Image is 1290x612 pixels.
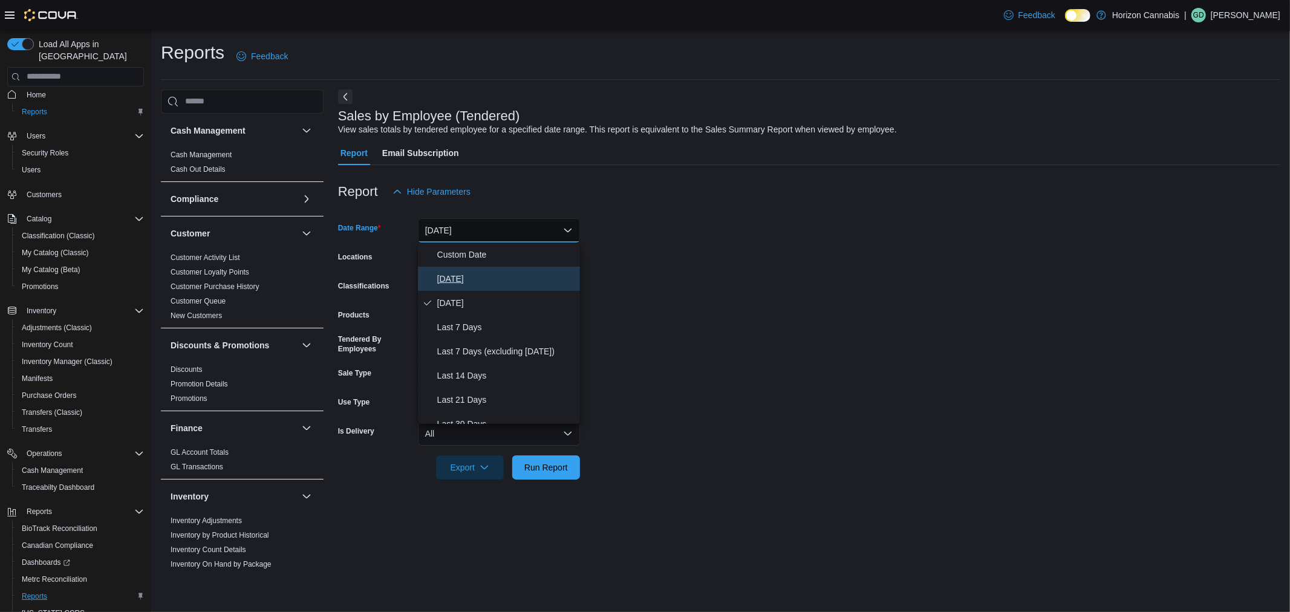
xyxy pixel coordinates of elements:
[436,455,504,480] button: Export
[27,90,46,100] span: Home
[382,141,459,165] span: Email Subscription
[299,338,314,353] button: Discounts & Promotions
[22,466,83,475] span: Cash Management
[12,278,149,295] button: Promotions
[22,504,144,519] span: Reports
[22,265,80,275] span: My Catalog (Beta)
[22,425,52,434] span: Transfers
[17,262,85,277] a: My Catalog (Beta)
[171,193,297,205] button: Compliance
[437,320,575,334] span: Last 7 Days
[443,455,497,480] span: Export
[338,223,381,233] label: Date Range
[17,405,87,420] a: Transfers (Classic)
[34,38,144,62] span: Load All Apps in [GEOGRAPHIC_DATA]
[338,184,378,199] h3: Report
[17,388,144,403] span: Purchase Orders
[27,449,62,458] span: Operations
[17,163,45,177] a: Users
[437,344,575,359] span: Last 7 Days (excluding [DATE])
[22,340,73,350] span: Inventory Count
[17,354,144,369] span: Inventory Manager (Classic)
[1112,8,1179,22] p: Horizon Cannabis
[12,261,149,278] button: My Catalog (Beta)
[12,370,149,387] button: Manifests
[17,463,144,478] span: Cash Management
[17,354,117,369] a: Inventory Manager (Classic)
[2,86,149,103] button: Home
[12,520,149,537] button: BioTrack Reconciliation
[17,321,144,335] span: Adjustments (Classic)
[437,417,575,431] span: Last 30 Days
[338,252,373,262] label: Locations
[338,310,370,320] label: Products
[232,44,293,68] a: Feedback
[418,243,580,424] div: Select listbox
[171,559,272,569] span: Inventory On Hand by Package
[22,248,89,258] span: My Catalog (Classic)
[338,123,897,136] div: View sales totals by tendered employee for a specified date range. This report is equivalent to t...
[171,125,297,137] button: Cash Management
[12,103,149,120] button: Reports
[12,353,149,370] button: Inventory Manager (Classic)
[2,186,149,203] button: Customers
[12,571,149,588] button: Metrc Reconciliation
[17,105,144,119] span: Reports
[338,397,370,407] label: Use Type
[171,227,297,239] button: Customer
[338,281,389,291] label: Classifications
[171,422,297,434] button: Finance
[171,394,207,403] a: Promotions
[171,530,269,540] span: Inventory by Product Historical
[171,516,242,526] span: Inventory Adjustments
[171,560,272,568] a: Inventory On Hand by Package
[17,246,144,260] span: My Catalog (Classic)
[299,421,314,435] button: Finance
[171,267,249,277] span: Customer Loyalty Points
[299,226,314,241] button: Customer
[437,247,575,262] span: Custom Date
[22,446,144,461] span: Operations
[17,229,100,243] a: Classification (Classic)
[2,302,149,319] button: Inventory
[22,504,57,519] button: Reports
[161,445,324,479] div: Finance
[17,538,98,553] a: Canadian Compliance
[17,589,144,604] span: Reports
[171,193,218,205] h3: Compliance
[171,490,297,503] button: Inventory
[12,145,149,161] button: Security Roles
[338,109,520,123] h3: Sales by Employee (Tendered)
[171,365,203,374] a: Discounts
[12,161,149,178] button: Users
[17,371,144,386] span: Manifests
[12,462,149,479] button: Cash Management
[338,334,413,354] label: Tendered By Employees
[338,368,371,378] label: Sale Type
[161,250,324,328] div: Customer
[17,555,144,570] span: Dashboards
[161,148,324,181] div: Cash Management
[171,545,246,555] span: Inventory Count Details
[27,214,51,224] span: Catalog
[1193,8,1204,22] span: GD
[512,455,580,480] button: Run Report
[251,50,288,62] span: Feedback
[407,186,471,198] span: Hide Parameters
[12,404,149,421] button: Transfers (Classic)
[171,422,203,434] h3: Finance
[171,463,223,471] a: GL Transactions
[12,244,149,261] button: My Catalog (Classic)
[171,150,232,160] span: Cash Management
[388,180,475,204] button: Hide Parameters
[17,572,92,587] a: Metrc Reconciliation
[17,279,144,294] span: Promotions
[299,489,314,504] button: Inventory
[22,212,144,226] span: Catalog
[17,262,144,277] span: My Catalog (Beta)
[171,311,222,321] span: New Customers
[437,368,575,383] span: Last 14 Days
[1065,9,1090,22] input: Dark Mode
[22,231,95,241] span: Classification (Classic)
[437,296,575,310] span: [DATE]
